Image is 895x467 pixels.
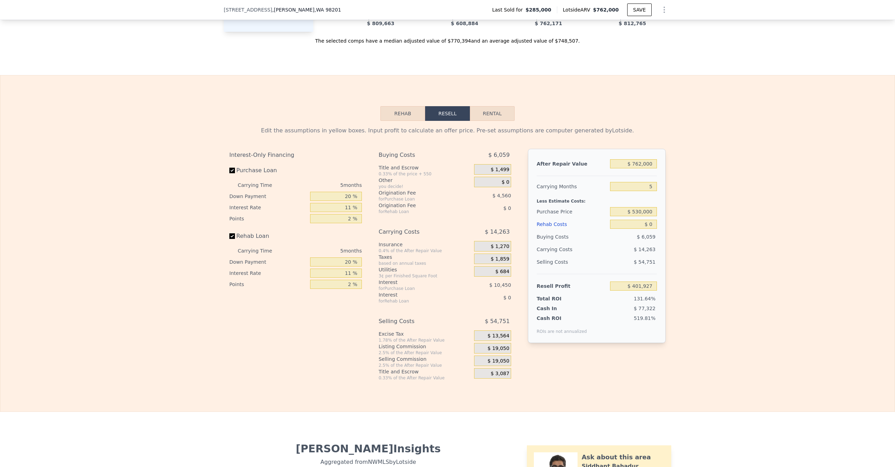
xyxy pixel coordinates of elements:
[272,6,341,13] span: , [PERSON_NAME]
[537,243,580,256] div: Carrying Costs
[379,202,457,209] div: Origination Fee
[379,315,457,328] div: Selling Costs
[315,7,341,13] span: , WA 98201
[488,149,510,161] span: $ 6,059
[367,21,394,26] span: $ 809,663
[379,196,457,202] div: for Purchase Loan
[379,286,457,291] div: for Purchase Loan
[229,126,666,135] div: Edit the assumptions in yellow boxes. Input profit to calculate an offer price. Pre-set assumptio...
[379,149,457,161] div: Buying Costs
[229,279,307,290] div: Points
[379,164,471,171] div: Title and Escrow
[379,363,471,368] div: 2.5% of the After Repair Value
[425,106,470,121] button: Resell
[488,345,509,352] span: $ 19,050
[634,306,656,311] span: $ 77,322
[593,7,619,13] span: $762,000
[379,241,471,248] div: Insurance
[379,337,471,343] div: 1.78% of the After Repair Value
[491,243,509,250] span: $ 1,270
[619,21,646,26] span: $ 812,765
[657,3,671,17] button: Show Options
[229,230,307,242] label: Rehab Loan
[229,233,235,239] input: Rehab Loan
[634,259,656,265] span: $ 54,751
[224,6,272,13] span: [STREET_ADDRESS]
[379,171,471,177] div: 0.33% of the price + 550
[229,202,307,213] div: Interest Rate
[485,226,510,238] span: $ 14,263
[286,245,362,256] div: 5 months
[537,180,607,193] div: Carrying Months
[491,371,509,377] span: $ 3,087
[224,32,671,44] div: The selected comps have a median adjusted value of $770,394 and an average adjusted value of $748...
[379,279,457,286] div: Interest
[503,295,511,300] span: $ 0
[537,218,607,231] div: Rehab Costs
[229,213,307,224] div: Points
[229,191,307,202] div: Down Payment
[379,266,471,273] div: Utilities
[537,295,580,302] div: Total ROI
[535,21,562,26] span: $ 762,171
[537,158,607,170] div: After Repair Value
[379,350,471,356] div: 2.5% of the After Repair Value
[229,268,307,279] div: Interest Rate
[492,193,511,198] span: $ 4,560
[379,291,457,298] div: Interest
[503,205,511,211] span: $ 0
[229,443,507,455] div: [PERSON_NAME] Insights
[537,315,587,322] div: Cash ROI
[488,358,509,364] span: $ 19,050
[379,356,471,363] div: Selling Commission
[229,164,307,177] label: Purchase Loan
[238,245,283,256] div: Carrying Time
[379,273,471,279] div: 3¢ per Finished Square Foot
[488,333,509,339] span: $ 13,564
[379,248,471,254] div: 0.4% of the After Repair Value
[637,234,656,240] span: $ 6,059
[634,296,656,301] span: 131.64%
[451,21,478,26] span: $ 608,884
[634,247,656,252] span: $ 14,263
[502,179,509,185] span: $ 0
[379,343,471,350] div: Listing Commission
[229,149,362,161] div: Interest-Only Financing
[380,106,425,121] button: Rehab
[537,305,580,312] div: Cash In
[379,209,457,214] div: for Rehab Loan
[537,322,587,334] div: ROIs are not annualized
[537,193,657,205] div: Less Estimate Costs:
[489,282,511,288] span: $ 10,450
[582,452,651,462] div: Ask about this area
[286,180,362,191] div: 5 months
[379,184,471,189] div: you decide!
[537,205,607,218] div: Purchase Price
[563,6,593,13] span: Lotside ARV
[238,180,283,191] div: Carrying Time
[537,280,607,292] div: Resell Profit
[491,256,509,262] span: $ 1,859
[379,177,471,184] div: Other
[537,256,607,268] div: Selling Costs
[537,231,607,243] div: Buying Costs
[379,226,457,238] div: Carrying Costs
[379,189,457,196] div: Origination Fee
[379,254,471,261] div: Taxes
[634,315,656,321] span: 519.81%
[229,256,307,268] div: Down Payment
[525,6,551,13] span: $285,000
[229,168,235,173] input: Purchase Loan
[485,315,510,328] span: $ 54,751
[627,3,652,16] button: SAVE
[379,330,471,337] div: Excise Tax
[229,455,507,466] div: Aggregated from NWMLS by Lotside
[495,269,509,275] span: $ 684
[492,6,526,13] span: Last Sold for
[491,167,509,173] span: $ 1,499
[379,298,457,304] div: for Rehab Loan
[379,261,471,266] div: based on annual taxes
[379,368,471,375] div: Title and Escrow
[379,375,471,381] div: 0.33% of the After Repair Value
[470,106,515,121] button: Rental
